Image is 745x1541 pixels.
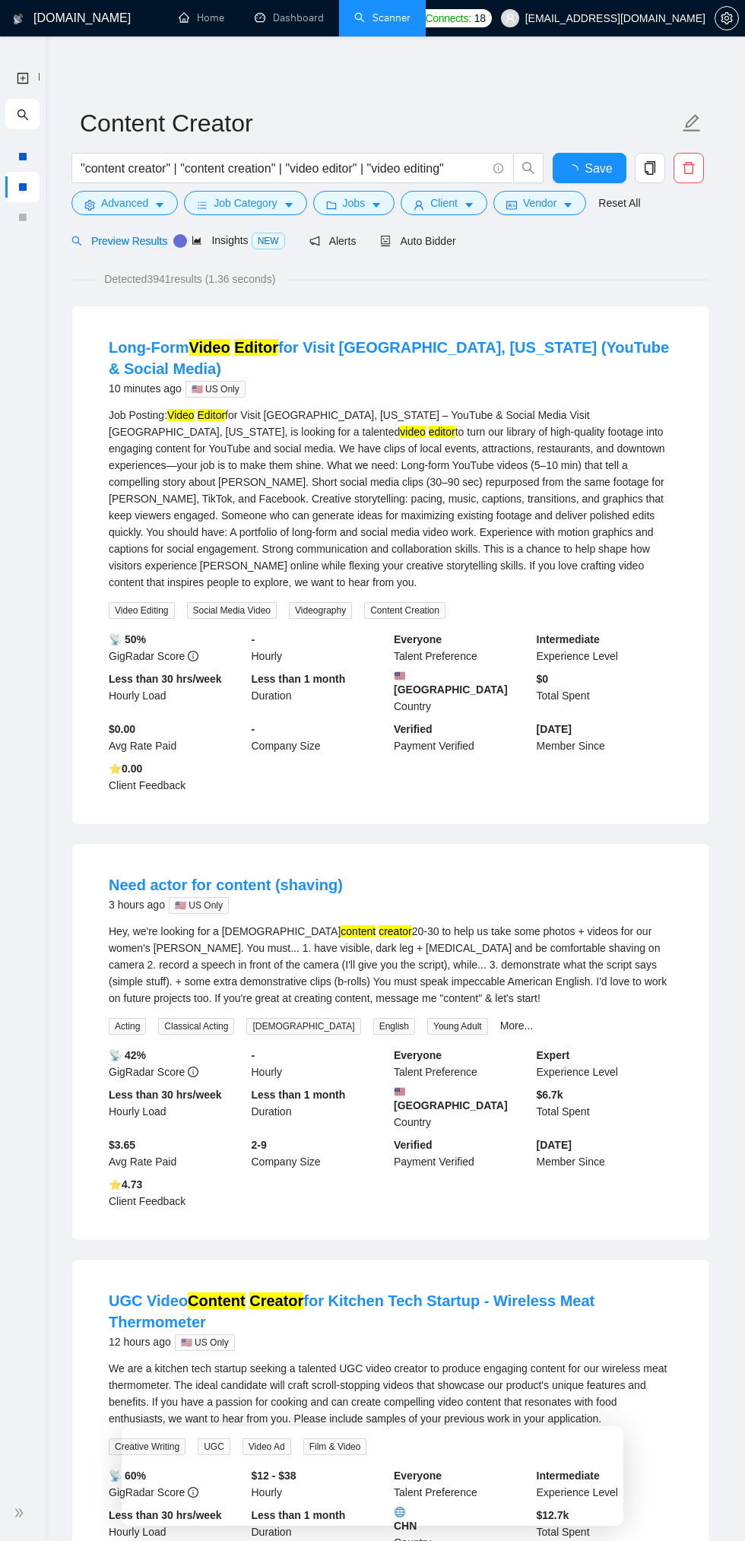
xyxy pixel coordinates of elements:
div: Hourly [249,631,392,664]
a: homeHome [179,11,224,24]
img: 🇺🇸 [395,1086,405,1097]
span: caret-down [154,199,165,211]
a: setting [715,12,739,24]
button: barsJob Categorycaret-down [184,191,306,215]
button: Save [553,153,626,183]
a: Reset All [598,195,640,211]
span: user [505,13,515,24]
span: Young Adult [427,1018,488,1035]
span: NEW [252,233,285,249]
b: Less than 1 month [252,1089,346,1101]
div: Member Since [534,1137,677,1170]
button: copy [635,153,665,183]
span: bars [197,199,208,211]
div: Hourly [249,1047,392,1080]
span: Classical Acting [158,1018,234,1035]
div: Country [391,671,534,715]
input: Search Freelance Jobs... [81,159,487,178]
b: $3.65 [109,1139,135,1151]
div: Tooltip anchor [173,234,187,248]
span: setting [715,12,738,24]
div: GigRadar Score [106,631,249,664]
div: Total Spent [534,671,677,715]
span: edit [682,113,702,133]
div: Duration [249,1086,392,1130]
span: robot [380,236,391,246]
span: 🇺🇸 US Only [175,1334,235,1351]
div: 3 hours ago [109,896,343,914]
iframe: Intercom live chat [693,1489,730,1526]
b: Expert [537,1049,570,1061]
div: Talent Preference [391,631,534,664]
button: idcardVendorcaret-down [493,191,586,215]
span: [DEMOGRAPHIC_DATA] [246,1018,360,1035]
span: Detected 3941 results (1.36 seconds) [94,271,286,287]
div: Job Posting: for Visit [GEOGRAPHIC_DATA], [US_STATE] – YouTube & Social Media Visit [GEOGRAPHIC_D... [109,407,673,591]
a: Long-FormVideo Editorfor Visit [GEOGRAPHIC_DATA], [US_STATE] (YouTube & Social Media) [109,339,669,377]
div: 12 hours ago [109,1333,673,1351]
mark: Creator [249,1292,303,1309]
a: Need actor for content (shaving) [109,877,343,893]
div: Experience Level [534,1047,677,1080]
div: Duration [249,671,392,715]
span: area-chart [192,235,202,246]
button: settingAdvancedcaret-down [71,191,178,215]
span: Creative Writing [109,1438,185,1455]
div: Avg Rate Paid [106,721,249,754]
mark: creator [379,925,412,937]
button: userClientcaret-down [401,191,487,215]
span: loading [566,164,585,176]
b: 📡 60% [109,1470,146,1482]
div: Hey, we're looking for a [DEMOGRAPHIC_DATA] 20-30 to help us take some photos + videos for our wo... [109,923,673,1007]
b: Less than 30 hrs/week [109,1509,222,1521]
span: user [414,199,424,211]
span: Social Media Video [187,602,277,619]
mark: content [341,925,376,937]
div: We are a kitchen tech startup seeking a talented UGC video creator to produce engaging content fo... [109,1360,673,1427]
span: 18 [474,10,486,27]
input: Scanner name... [80,104,679,142]
span: idcard [506,199,517,211]
div: Company Size [249,721,392,754]
span: 🇺🇸 US Only [169,897,229,914]
div: GigRadar Score [106,1467,249,1501]
b: Everyone [394,633,442,645]
span: Connects: [425,10,471,27]
div: Member Since [534,721,677,754]
b: Less than 1 month [252,673,346,685]
b: - [252,1049,255,1061]
mark: editor [429,426,455,438]
b: - [252,723,255,735]
div: Avg Rate Paid [106,1137,249,1170]
mark: Content [188,1292,246,1309]
b: ⭐️ 0.00 [109,763,142,775]
div: Hourly Load [106,671,249,715]
button: setting [715,6,739,30]
mark: video [400,426,425,438]
a: UGC VideoContent Creatorfor Kitchen Tech Startup - Wireless Meat Thermometer [109,1292,594,1330]
span: caret-down [464,199,474,211]
span: English [373,1018,415,1035]
mark: Video [189,339,230,356]
span: info-circle [493,163,503,173]
b: Less than 30 hrs/week [109,1089,222,1101]
span: setting [84,199,95,211]
b: Everyone [394,1049,442,1061]
b: ⭐️ 4.73 [109,1178,142,1191]
a: New Scanner [17,62,29,94]
span: Vendor [523,195,556,211]
b: [GEOGRAPHIC_DATA] [394,671,531,696]
li: My Scanners [5,99,40,233]
b: 📡 42% [109,1049,146,1061]
div: Company Size [249,1137,392,1170]
span: caret-down [284,199,294,211]
b: [DATE] [537,1139,572,1151]
a: dashboardDashboard [255,11,324,24]
span: folder [326,199,337,211]
div: Total Spent [534,1086,677,1130]
span: Video Editing [109,602,175,619]
span: Client [430,195,458,211]
button: search [513,153,544,183]
b: 📡 50% [109,633,146,645]
b: [DATE] [537,723,572,735]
